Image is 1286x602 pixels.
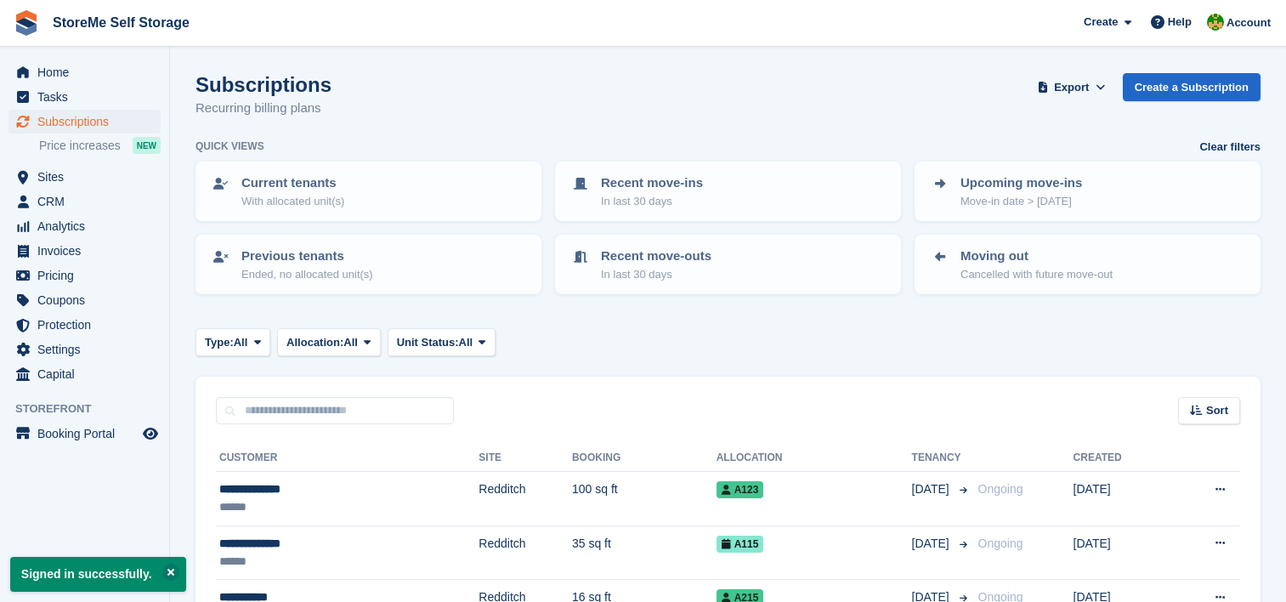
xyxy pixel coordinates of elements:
button: Unit Status: All [388,328,496,356]
a: menu [8,264,161,287]
a: Previous tenants Ended, no allocated unit(s) [197,236,540,292]
span: Home [37,60,139,84]
a: menu [8,214,161,238]
span: Coupons [37,288,139,312]
h1: Subscriptions [195,73,331,96]
a: menu [8,288,161,312]
span: A123 [717,481,764,498]
span: Price increases [39,138,121,154]
div: NEW [133,137,161,154]
span: Export [1054,79,1089,96]
span: Help [1168,14,1192,31]
button: Allocation: All [277,328,381,356]
span: Protection [37,313,139,337]
p: In last 30 days [601,193,703,210]
p: Previous tenants [241,247,373,266]
span: A115 [717,536,764,553]
span: All [234,334,248,351]
p: Cancelled with future move-out [960,266,1113,283]
a: menu [8,422,161,446]
span: Invoices [37,239,139,263]
span: Allocation: [286,334,343,351]
span: Settings [37,338,139,361]
span: Storefront [15,400,169,417]
img: stora-icon-8386f47178a22dfd0bd8f6a31ec36ba5ce8667c1dd55bd0f319d3a0aa187defe.svg [14,10,39,36]
a: Upcoming move-ins Move-in date > [DATE] [916,163,1259,219]
span: Type: [205,334,234,351]
span: Pricing [37,264,139,287]
a: menu [8,190,161,213]
p: Recent move-outs [601,247,711,266]
a: Recent move-ins In last 30 days [557,163,899,219]
p: Signed in successfully. [10,557,186,592]
p: Recent move-ins [601,173,703,193]
td: [DATE] [1074,472,1170,526]
th: Site [479,445,572,472]
td: 100 sq ft [572,472,717,526]
span: [DATE] [912,480,953,498]
th: Created [1074,445,1170,472]
span: All [459,334,473,351]
p: Current tenants [241,173,344,193]
a: Clear filters [1199,139,1261,156]
span: Sites [37,165,139,189]
span: Subscriptions [37,110,139,133]
h6: Quick views [195,139,264,154]
a: Preview store [140,423,161,444]
span: Create [1084,14,1118,31]
a: Price increases NEW [39,136,161,155]
th: Booking [572,445,717,472]
span: Tasks [37,85,139,109]
a: menu [8,338,161,361]
span: Booking Portal [37,422,139,446]
span: Account [1227,14,1271,31]
a: menu [8,110,161,133]
a: Recent move-outs In last 30 days [557,236,899,292]
p: Ended, no allocated unit(s) [241,266,373,283]
span: Capital [37,362,139,386]
span: Sort [1206,402,1228,419]
th: Customer [216,445,479,472]
a: menu [8,60,161,84]
span: Unit Status: [397,334,459,351]
p: Move-in date > [DATE] [960,193,1082,210]
button: Type: All [195,328,270,356]
p: Upcoming move-ins [960,173,1082,193]
span: [DATE] [912,535,953,553]
a: Create a Subscription [1123,73,1261,101]
p: In last 30 days [601,266,711,283]
span: Ongoing [978,537,1023,550]
th: Tenancy [912,445,972,472]
th: Allocation [717,445,912,472]
p: Moving out [960,247,1113,266]
a: menu [8,362,161,386]
a: menu [8,239,161,263]
a: StoreMe Self Storage [46,9,196,37]
span: All [343,334,358,351]
p: Recurring billing plans [195,99,331,118]
a: menu [8,165,161,189]
a: menu [8,313,161,337]
td: Redditch [479,525,572,580]
span: CRM [37,190,139,213]
td: Redditch [479,472,572,526]
p: With allocated unit(s) [241,193,344,210]
button: Export [1034,73,1109,101]
a: Moving out Cancelled with future move-out [916,236,1259,292]
span: Analytics [37,214,139,238]
img: StorMe [1207,14,1224,31]
td: [DATE] [1074,525,1170,580]
a: Current tenants With allocated unit(s) [197,163,540,219]
td: 35 sq ft [572,525,717,580]
a: menu [8,85,161,109]
span: Ongoing [978,482,1023,496]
